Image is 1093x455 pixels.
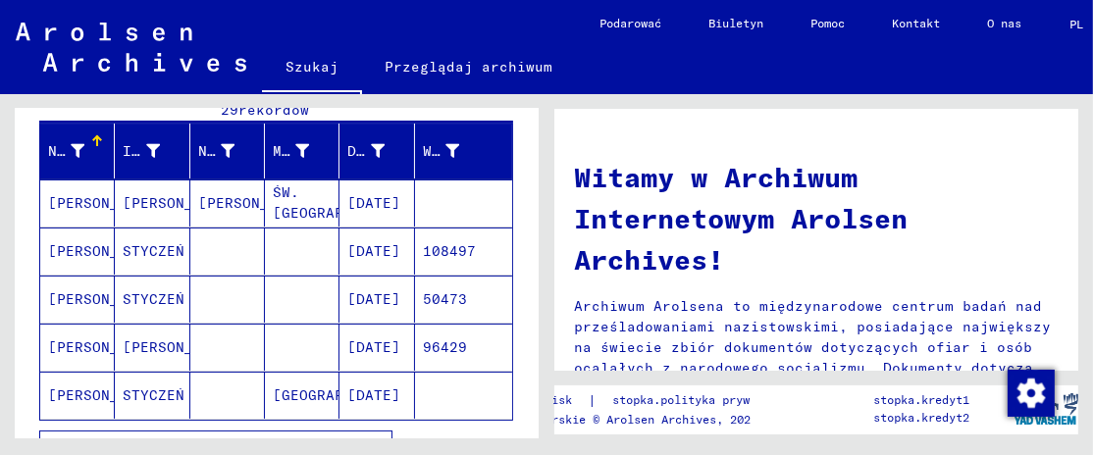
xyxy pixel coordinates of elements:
[1007,369,1054,416] div: Zmiana zgody
[873,392,969,407] font: stopka.kredyt1
[347,242,400,260] font: [DATE]
[273,386,423,404] font: [GEOGRAPHIC_DATA]
[48,386,163,404] font: [PERSON_NAME]
[115,124,189,178] mat-header-cell: Imię
[709,16,764,30] font: Biuletyn
[190,124,265,178] mat-header-cell: Nazwisko panieńskie
[238,101,309,119] font: rekordów
[48,242,163,260] font: [PERSON_NAME]
[265,124,339,178] mat-header-cell: Miejsce urodzenia
[1069,17,1083,31] font: PL
[273,135,338,167] div: Miejsce urodzenia
[600,16,662,30] font: Podarować
[347,338,400,356] font: [DATE]
[123,142,158,160] font: Imię
[123,194,237,212] font: [PERSON_NAME]
[574,160,908,277] font: Witamy w Archiwum Internetowym Arolsen Archives!
[123,386,184,404] font: STYCZEŃ
[123,338,237,356] font: [PERSON_NAME]
[612,392,798,407] font: stopka.polityka prywatności
[1008,370,1055,417] img: Zmiana zgody
[423,338,467,356] font: 96429
[221,80,309,119] font: Znaleziono 29
[873,410,969,425] font: stopka.kredyt2
[811,16,846,30] font: Pomoc
[16,23,246,72] img: Arolsen_neg.svg
[362,43,577,90] a: Przeglądaj archiwum
[198,194,313,212] font: [PERSON_NAME]
[48,135,114,167] div: Nazwisko
[347,290,400,308] font: [DATE]
[48,290,163,308] font: [PERSON_NAME]
[893,16,941,30] font: Kontakt
[48,338,163,356] font: [PERSON_NAME]
[48,194,163,212] font: [PERSON_NAME]
[123,242,184,260] font: STYCZEŃ
[423,142,511,160] font: Więzień nr
[347,386,400,404] font: [DATE]
[423,135,489,167] div: Więzień nr
[483,412,757,427] font: Prawa autorskie © Arolsen Archives, 2021
[347,142,471,160] font: Data urodzenia
[988,16,1022,30] font: O nas
[386,58,553,76] font: Przeglądaj archiwum
[273,183,423,222] font: ŚW. [GEOGRAPHIC_DATA]
[423,290,467,308] font: 50473
[198,135,264,167] div: Nazwisko panieńskie
[347,135,413,167] div: Data urodzenia
[347,194,400,212] font: [DATE]
[339,124,414,178] mat-header-cell: Data urodzenia
[198,142,366,160] font: Nazwisko panieńskie
[423,242,476,260] font: 108497
[40,124,115,178] mat-header-cell: Nazwisko
[123,135,188,167] div: Imię
[597,390,821,411] a: stopka.polityka prywatności
[48,142,119,160] font: Nazwisko
[273,142,423,160] font: Miejsce urodzenia
[123,290,184,308] font: STYCZEŃ
[286,58,338,76] font: Szukaj
[588,391,597,409] font: |
[262,43,362,94] a: Szukaj
[415,124,512,178] mat-header-cell: Więzień nr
